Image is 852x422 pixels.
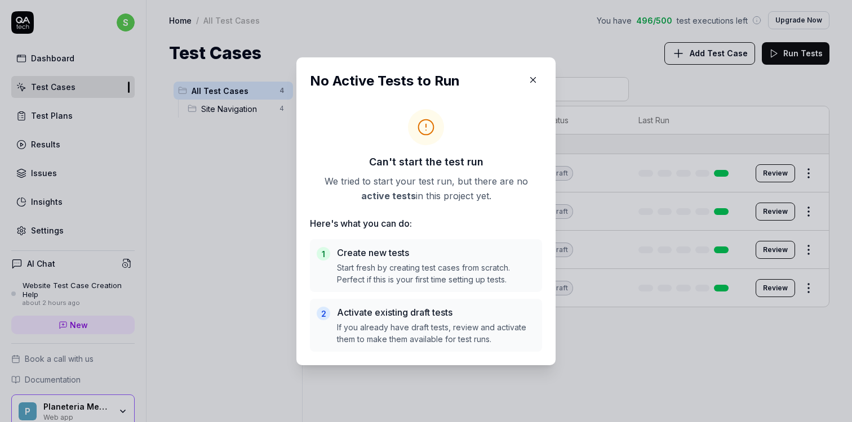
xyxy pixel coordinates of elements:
p: We tried to start your test run, but there are no in this project yet. [310,174,542,203]
button: Close Modal [524,71,542,89]
h5: Activate existing draft tests [337,306,535,319]
span: 1 [322,248,325,259]
strong: active tests [361,190,416,201]
h4: Here's what you can do: [310,217,542,230]
p: Start fresh by creating test cases from scratch. Perfect if this is your first time setting up te... [337,262,535,285]
p: If you already have draft tests, review and activate them to make them available for test runs. [337,321,535,345]
h5: Create new tests [337,246,535,259]
h3: Can't start the test run [310,154,542,169]
h2: No Active Tests to Run [310,71,542,91]
span: 2 [321,307,326,319]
